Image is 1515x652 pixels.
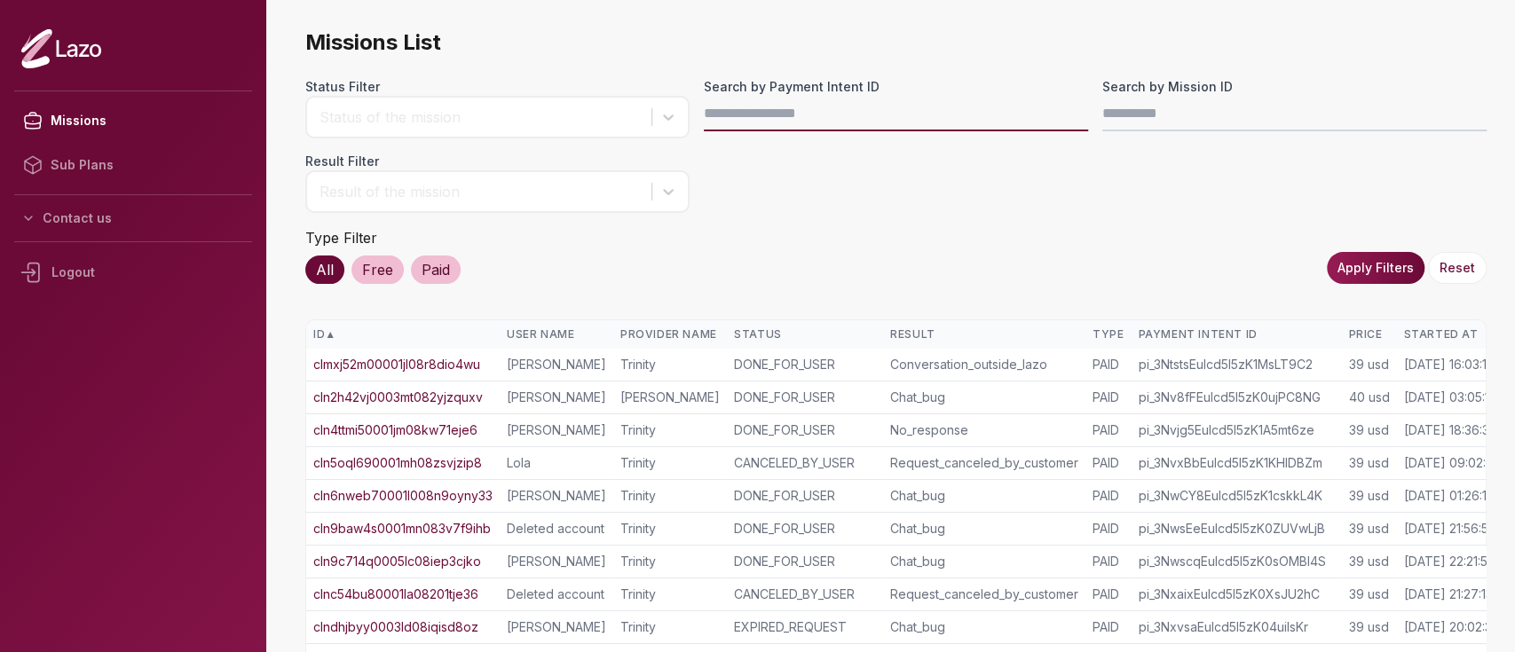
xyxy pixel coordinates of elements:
[1093,487,1124,505] div: PAID
[305,255,344,284] div: All
[1093,356,1124,373] div: PAID
[1348,553,1389,570] div: 39 usd
[320,106,643,128] div: Status of the mission
[507,327,606,342] div: User Name
[313,520,491,538] a: cln9baw4s0001mn083v7f9ihb
[1093,618,1124,636] div: PAID
[507,356,606,373] div: [PERSON_NAME]
[313,585,478,603] a: clnc54bu80001la08201tje36
[507,585,606,603] div: Deleted account
[507,421,606,439] div: [PERSON_NAME]
[1403,487,1494,505] div: [DATE] 01:26:19
[620,327,720,342] div: Provider Name
[14,249,252,295] div: Logout
[313,356,480,373] a: clmxj52m00001jl08r8dio4wu
[14,202,252,234] button: Contact us
[1093,421,1124,439] div: PAID
[734,553,876,570] div: DONE_FOR_USER
[890,520,1078,538] div: Chat_bug
[620,421,720,439] div: Trinity
[1403,454,1497,472] div: [DATE] 09:02:01
[1093,327,1124,342] div: Type
[1348,421,1389,439] div: 39 usd
[1327,252,1424,284] button: Apply Filters
[1093,454,1124,472] div: PAID
[734,585,876,603] div: CANCELED_BY_USER
[1138,520,1334,538] div: pi_3NwsEeEulcd5I5zK0ZUVwLjB
[1348,327,1389,342] div: Price
[1138,618,1334,636] div: pi_3NxvsaEulcd5I5zK04uiIsKr
[620,487,720,505] div: Trinity
[1138,327,1334,342] div: Payment Intent ID
[734,520,876,538] div: DONE_FOR_USER
[620,585,720,603] div: Trinity
[1138,389,1334,406] div: pi_3Nv8fFEulcd5I5zK0ujPC8NG
[1138,356,1334,373] div: pi_3NtstsEulcd5I5zK1MsLT9C2
[620,389,720,406] div: [PERSON_NAME]
[313,487,493,505] a: cln6nweb70001l008n9oyny33
[1348,487,1389,505] div: 39 usd
[411,255,461,284] div: Paid
[507,487,606,505] div: [PERSON_NAME]
[734,356,876,373] div: DONE_FOR_USER
[1093,553,1124,570] div: PAID
[1348,454,1389,472] div: 39 usd
[14,143,252,187] a: Sub Plans
[734,421,876,439] div: DONE_FOR_USER
[305,153,690,170] label: Result Filter
[1403,520,1495,538] div: [DATE] 21:56:59
[14,98,252,143] a: Missions
[890,553,1078,570] div: Chat_bug
[734,454,876,472] div: CANCELED_BY_USER
[1093,585,1124,603] div: PAID
[1093,389,1124,406] div: PAID
[1138,454,1334,472] div: pi_3NvxBbEulcd5I5zK1KHIDBZm
[890,356,1078,373] div: Conversation_outside_lazo
[704,78,1088,96] label: Search by Payment Intent ID
[620,356,720,373] div: Trinity
[313,454,482,472] a: cln5oql690001mh08zsvjzip8
[620,454,720,472] div: Trinity
[305,28,1487,57] span: Missions List
[313,421,477,439] a: cln4ttmi50001jm08kw71eje6
[1403,327,1499,342] div: Started At
[620,553,720,570] div: Trinity
[507,454,606,472] div: Lola
[507,618,606,636] div: [PERSON_NAME]
[890,389,1078,406] div: Chat_bug
[890,421,1078,439] div: No_response
[1138,553,1334,570] div: pi_3NwscqEulcd5I5zK0sOMBI4S
[1348,585,1389,603] div: 39 usd
[313,389,483,406] a: cln2h42vj0003mt082yjzquxv
[1403,356,1494,373] div: [DATE] 16:03:10
[734,389,876,406] div: DONE_FOR_USER
[1348,618,1389,636] div: 39 usd
[325,327,335,342] span: ▲
[507,553,606,570] div: [PERSON_NAME]
[1138,487,1334,505] div: pi_3NwCY8Eulcd5I5zK1cskkL4K
[1403,421,1495,439] div: [DATE] 18:36:35
[1348,356,1389,373] div: 39 usd
[305,78,690,96] label: Status Filter
[313,553,481,570] a: cln9c714q0005lc08iep3cjko
[1403,389,1495,406] div: [DATE] 03:05:15
[620,520,720,538] div: Trinity
[1093,520,1124,538] div: PAID
[1138,585,1334,603] div: pi_3NxaixEulcd5I5zK0XsJU2hC
[351,255,404,284] div: Free
[890,327,1078,342] div: Result
[1138,421,1334,439] div: pi_3Nvjg5Eulcd5I5zK1A5mt6ze
[313,618,478,636] a: clndhjbyy0003ld08iqisd8oz
[305,229,377,247] label: Type Filter
[507,389,606,406] div: [PERSON_NAME]
[1428,252,1487,284] button: Reset
[507,520,606,538] div: Deleted account
[890,454,1078,472] div: Request_canceled_by_customer
[1348,520,1389,538] div: 39 usd
[734,618,876,636] div: EXPIRED_REQUEST
[1102,78,1487,96] label: Search by Mission ID
[734,487,876,505] div: DONE_FOR_USER
[890,618,1078,636] div: Chat_bug
[620,618,720,636] div: Trinity
[1403,618,1498,636] div: [DATE] 20:02:35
